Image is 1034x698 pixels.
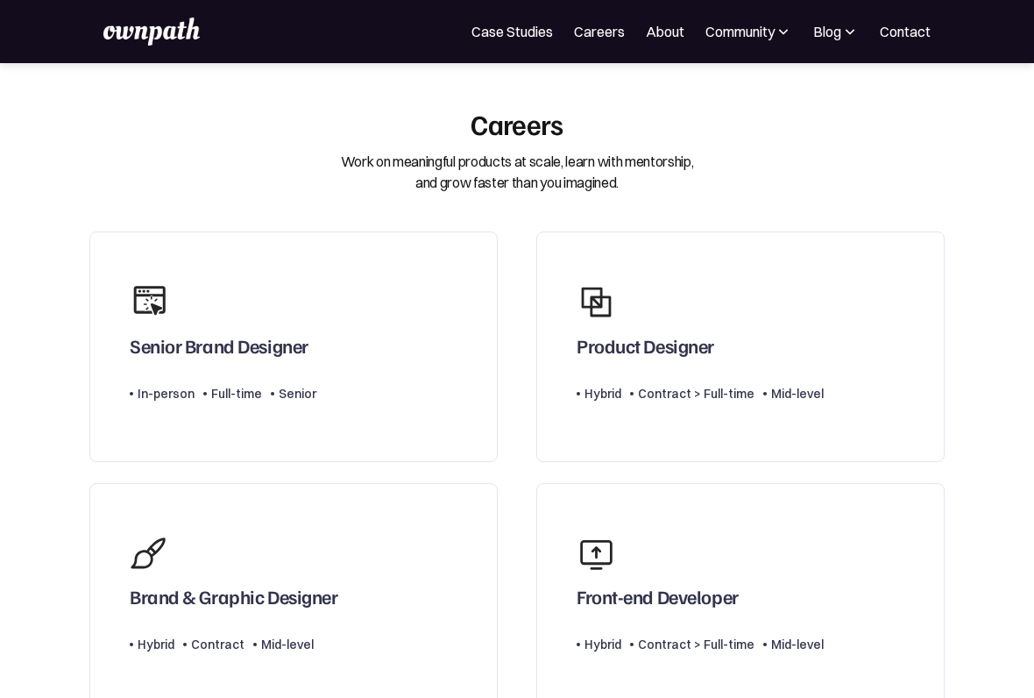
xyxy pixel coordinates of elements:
[536,231,945,461] a: Product DesignerHybridContract > Full-timeMid-level
[130,585,337,608] div: Brand & Graphic Designer
[279,383,316,404] div: Senior
[638,634,754,655] div: Contract > Full-time
[211,383,262,404] div: Full-time
[191,634,244,655] div: Contract
[646,21,684,42] a: About
[89,231,498,461] a: Senior Brand DesignerIn-personFull-timeSenior
[638,383,754,404] div: Contract > Full-time
[471,21,553,42] a: Case Studies
[705,21,775,42] div: Community
[138,634,174,655] div: Hybrid
[261,634,314,655] div: Mid-level
[577,334,714,357] div: Product Designer
[705,21,792,42] div: Community
[813,21,841,42] div: Blog
[771,383,824,404] div: Mid-level
[584,383,621,404] div: Hybrid
[577,585,739,608] div: Front-end Developer
[813,21,859,42] div: Blog
[471,107,563,140] div: Careers
[771,634,824,655] div: Mid-level
[341,151,694,193] div: Work on meaningful products at scale, learn with mentorship, and grow faster than you imagined.
[574,21,625,42] a: Careers
[138,383,195,404] div: In-person
[880,21,931,42] a: Contact
[130,334,308,357] div: Senior Brand Designer
[584,634,621,655] div: Hybrid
